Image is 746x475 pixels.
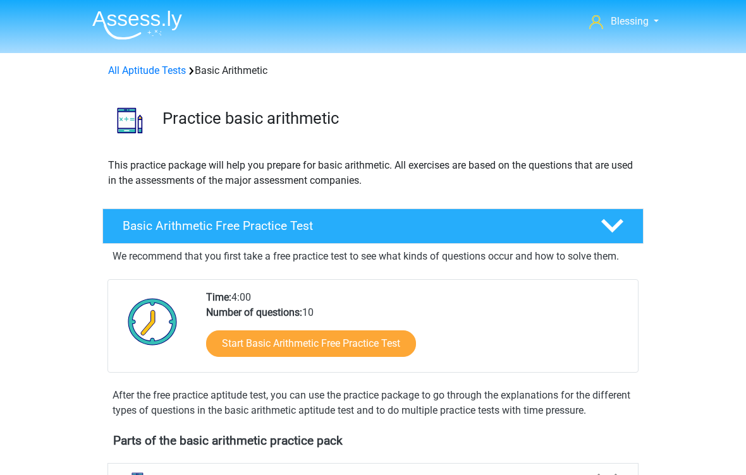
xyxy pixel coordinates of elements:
h4: Parts of the basic arithmetic practice pack [113,433,633,448]
img: Assessly [92,10,182,40]
p: We recommend that you first take a free practice test to see what kinds of questions occur and ho... [113,249,633,264]
h3: Practice basic arithmetic [162,109,633,128]
img: Clock [121,290,185,353]
b: Time: [206,291,231,303]
a: Start Basic Arithmetic Free Practice Test [206,330,416,357]
b: Number of questions: [206,306,302,318]
a: All Aptitude Tests [108,64,186,76]
span: Blessing [611,15,649,27]
div: 4:00 10 [197,290,637,372]
img: basic arithmetic [103,93,157,147]
div: Basic Arithmetic [103,63,643,78]
p: This practice package will help you prepare for basic arithmetic. All exercises are based on the ... [108,158,638,188]
a: Blessing [584,14,664,29]
a: Basic Arithmetic Free Practice Test [97,208,649,244]
h4: Basic Arithmetic Free Practice Test [123,219,580,233]
div: After the free practice aptitude test, you can use the practice package to go through the explana... [107,388,639,418]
